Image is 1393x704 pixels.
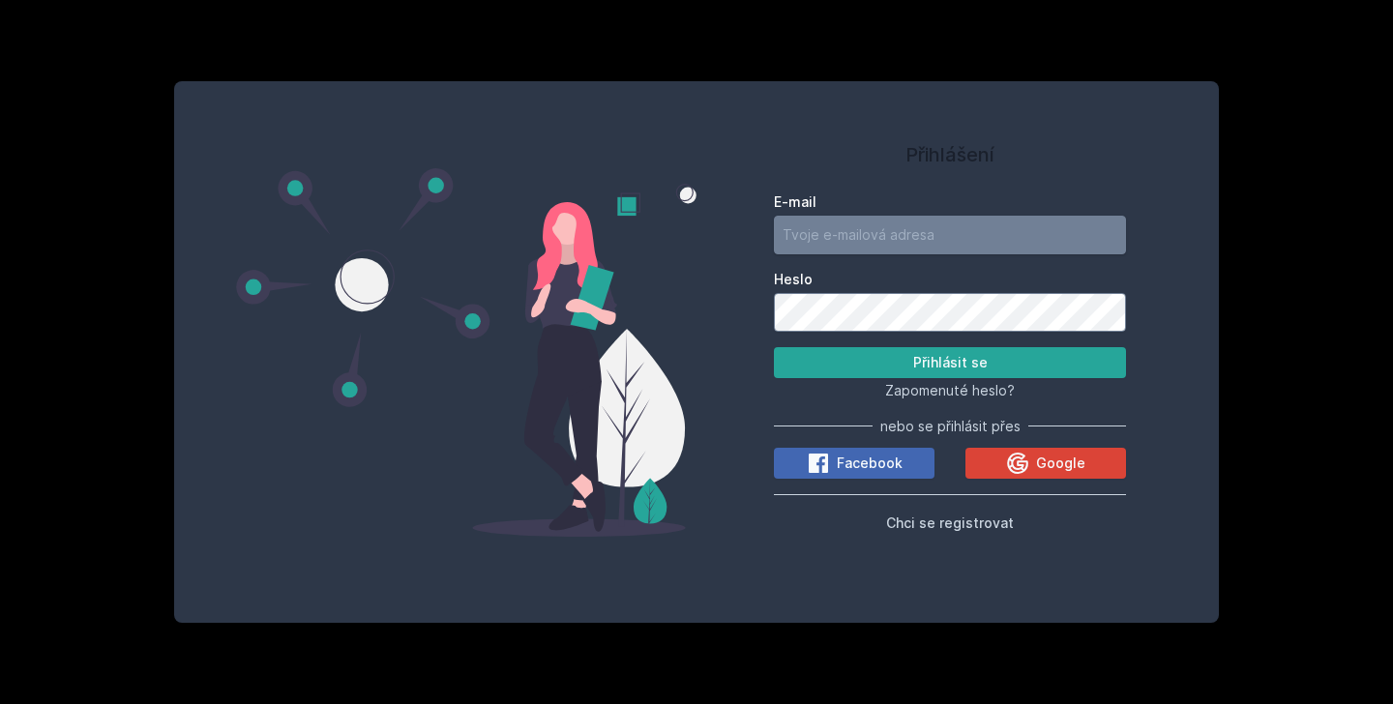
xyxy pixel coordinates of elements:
[774,192,1126,212] label: E-mail
[774,140,1126,169] h1: Přihlášení
[1036,454,1085,473] span: Google
[774,216,1126,254] input: Tvoje e-mailová adresa
[837,454,903,473] span: Facebook
[774,270,1126,289] label: Heslo
[886,511,1014,534] button: Chci se registrovat
[880,417,1021,436] span: nebo se přihlásit přes
[774,347,1126,378] button: Přihlásit se
[886,514,1014,531] span: Chci se registrovat
[885,382,1015,398] span: Zapomenuté heslo?
[965,448,1126,479] button: Google
[774,448,934,479] button: Facebook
